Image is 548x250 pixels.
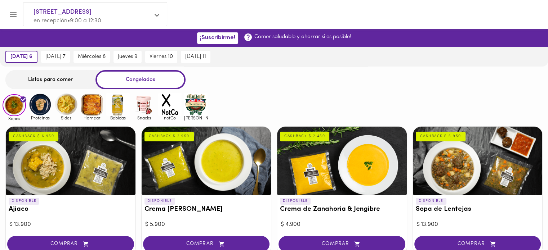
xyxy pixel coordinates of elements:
[144,132,194,141] div: CASHBACK $ 2.950
[5,51,37,63] button: [DATE] 6
[10,54,32,60] span: [DATE] 6
[281,221,403,229] div: $ 4.900
[106,93,130,116] img: Bebidas
[152,241,261,247] span: COMPRAR
[150,54,173,60] span: viernes 10
[9,198,39,204] p: DISPONIBLE
[16,241,125,247] span: COMPRAR
[158,93,182,116] img: notCo
[416,221,539,229] div: $ 13.900
[9,206,133,213] h3: Ajiaco
[9,132,58,141] div: CASHBACK $ 6.950
[34,8,150,17] span: [STREET_ADDRESS]
[73,51,110,63] button: miércoles 8
[54,115,78,120] span: Sides
[254,33,351,41] p: Comer saludable y ahorrar si es posible!
[185,54,206,60] span: [DATE] 11
[95,70,186,89] div: Congelados
[106,115,130,120] span: Bebidas
[181,51,210,63] button: [DATE] 11
[132,115,156,120] span: Snacks
[200,35,235,41] span: ¡Suscribirme!
[9,221,132,229] div: $ 13.900
[280,206,404,213] h3: Crema de Zanahoria & Jengibre
[277,127,407,195] div: Crema de Zanahoria & Jengibre
[132,93,156,116] img: Snacks
[41,51,70,63] button: [DATE] 7
[145,51,177,63] button: viernes 10
[423,241,532,247] span: COMPRAR
[28,93,52,116] img: Proteinas
[6,127,135,195] div: Ajiaco
[144,206,268,213] h3: Crema [PERSON_NAME]
[280,198,311,204] p: DISPONIBLE
[80,93,104,116] img: Hornear
[197,32,238,44] button: ¡Suscribirme!
[280,132,329,141] div: CASHBACK $ 2.450
[416,198,446,204] p: DISPONIBLE
[78,54,106,60] span: miércoles 8
[3,94,26,117] img: Sopas
[184,93,208,116] img: mullens
[416,132,465,141] div: CASHBACK $ 6.950
[113,51,142,63] button: jueves 9
[4,6,22,23] button: Menu
[145,221,268,229] div: $ 5.900
[158,115,182,120] span: notCo
[144,198,175,204] p: DISPONIBLE
[416,206,540,213] h3: Sopa de Lentejas
[142,127,271,195] div: Crema del Huerto
[5,70,95,89] div: Listos para comer
[3,116,26,121] span: Sopas
[80,115,104,120] span: Hornear
[118,54,137,60] span: jueves 9
[28,115,52,120] span: Proteinas
[184,115,208,120] span: [PERSON_NAME]
[413,127,543,195] div: Sopa de Lentejas
[45,54,66,60] span: [DATE] 7
[34,18,101,24] span: en recepción • 9:00 a 12:30
[54,93,78,116] img: Sides
[506,208,541,243] iframe: Messagebird Livechat Widget
[288,241,396,247] span: COMPRAR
